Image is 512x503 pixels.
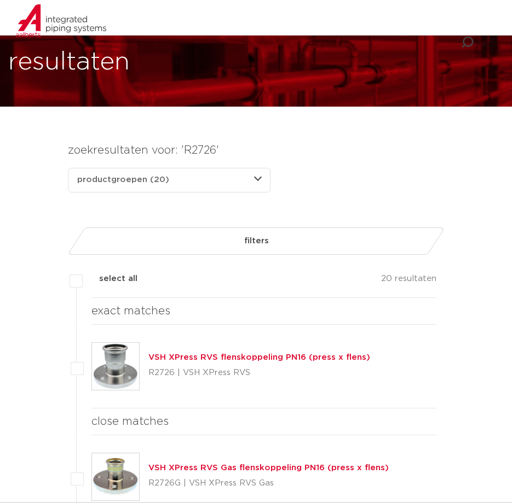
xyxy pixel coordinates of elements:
[148,364,370,382] p: R2726 | VSH XPress RVS
[148,475,389,492] p: R2726G | VSH XPress RVS Gas
[148,353,370,361] a: VSH XPress RVS flenskoppeling PN16 (press x flens)
[244,232,268,250] span: filters
[148,464,389,472] a: VSH XPress RVS Gas flenskoppeling PN16 (press x flens)
[91,302,436,320] h4: exact matches
[8,45,130,80] h1: resultaten
[91,413,436,430] h4: close matches
[83,272,137,285] label: select all
[68,142,445,159] h4: zoekresultaten voor: 'R2726'
[92,343,139,390] img: Thumbnail for VSH XPress RVS flenskoppeling PN16 (press x flens)
[381,272,436,289] p: 20 resultaten
[92,453,139,500] img: Thumbnail for VSH XPress RVS Gas flenskoppeling PN16 (press x flens)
